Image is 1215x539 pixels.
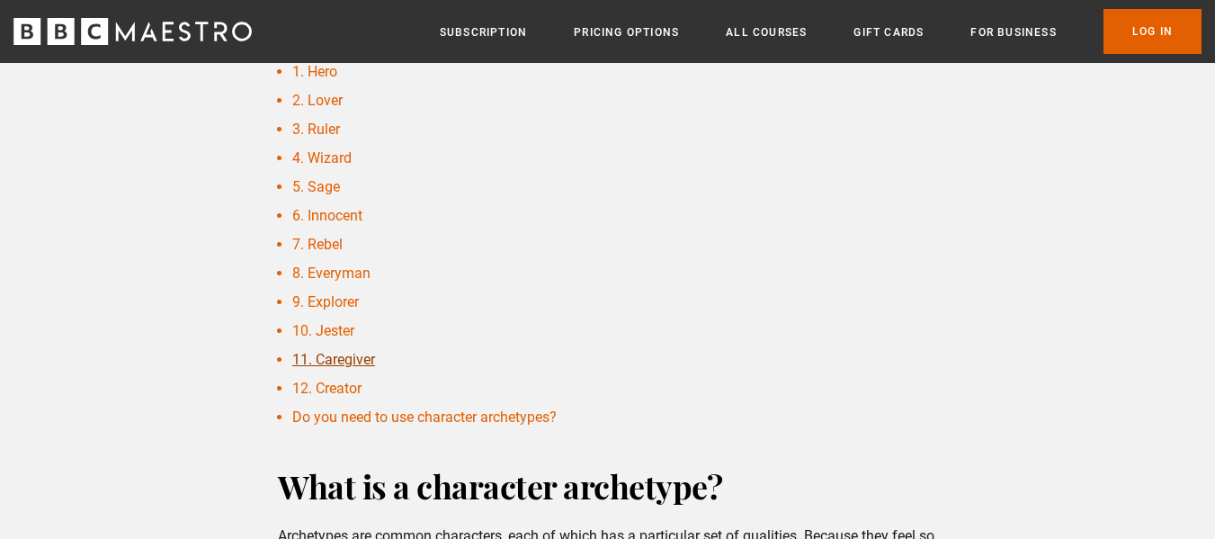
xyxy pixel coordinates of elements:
[853,23,924,41] a: Gift Cards
[292,236,343,253] a: 7. Rebel
[1103,9,1202,54] a: Log In
[278,464,937,508] h2: What is a character archetype?
[292,351,375,368] a: 11. Caregiver
[292,149,352,166] a: 4. Wizard
[292,380,362,397] a: 12. Creator
[13,18,252,45] svg: BBC Maestro
[292,322,354,339] a: 10. Jester
[292,178,340,195] a: 5. Sage
[292,293,359,310] a: 9. Explorer
[292,265,371,282] a: 8. Everyman
[292,207,362,224] a: 6. Innocent
[292,63,337,80] a: 1. Hero
[292,121,340,138] a: 3. Ruler
[292,92,343,109] a: 2. Lover
[440,9,1202,54] nav: Primary
[970,23,1056,41] a: For business
[440,23,527,41] a: Subscription
[574,23,679,41] a: Pricing Options
[726,23,807,41] a: All Courses
[292,409,557,426] a: Do you need to use character archetypes?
